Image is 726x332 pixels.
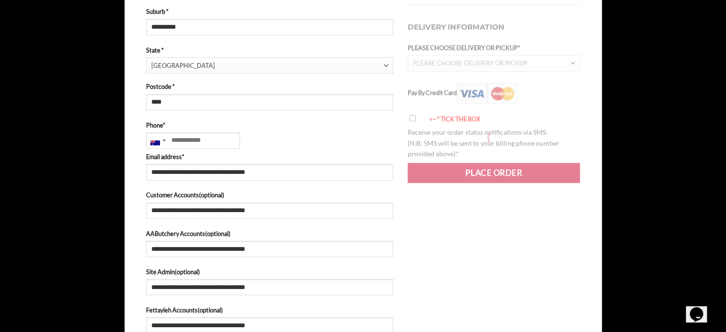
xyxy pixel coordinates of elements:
label: Site Admin [146,267,393,277]
h3: Delivery Information [408,12,580,43]
span: (optional) [205,230,231,237]
span: (optional) [175,268,200,276]
iframe: chat widget [686,294,716,322]
span: State [146,57,393,74]
span: PLEASE CHOOSE DELIVERY OR PICKUP [413,59,527,67]
label: Phone [146,120,393,130]
label: Suburb [146,7,393,16]
span: New South Wales [151,58,384,74]
label: Postcode [146,82,393,91]
label: PLEASE CHOOSE DELIVERY OR PICKUP [408,43,580,53]
label: AAButchery Accounts [146,229,393,238]
label: State [146,45,393,55]
span: (optional) [199,191,224,199]
span: (optional) [198,306,223,314]
div: Australia: +61 [147,133,168,148]
label: Customer Accounts [146,190,393,200]
label: Fettayleh Accounts [146,305,393,315]
label: Email address [146,152,393,161]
